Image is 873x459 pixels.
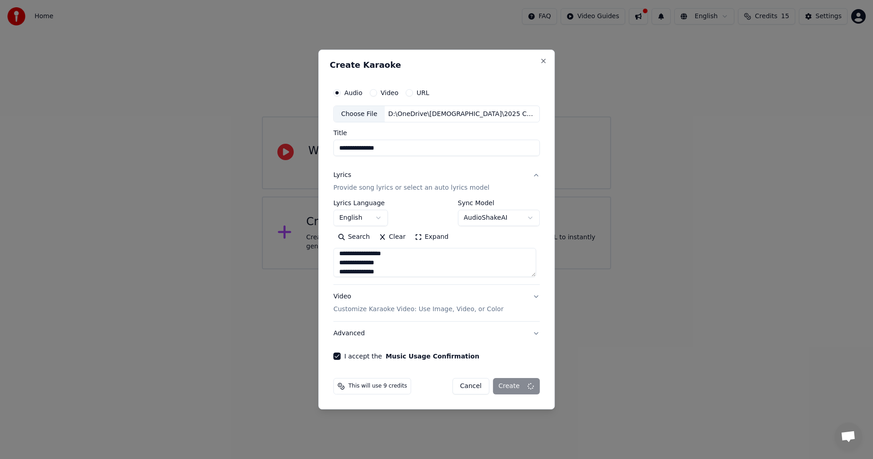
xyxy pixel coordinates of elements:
div: Lyrics [333,171,351,180]
label: I accept the [344,353,479,359]
button: Advanced [333,322,540,345]
span: This will use 9 credits [348,383,407,390]
p: Customize Karaoke Video: Use Image, Video, or Color [333,305,503,314]
button: Cancel [452,378,489,394]
p: Provide song lyrics or select an auto lyrics model [333,184,489,193]
button: I accept the [386,353,479,359]
label: Lyrics Language [333,200,388,207]
button: Search [333,230,374,245]
label: Title [333,130,540,136]
button: Clear [374,230,410,245]
div: LyricsProvide song lyrics or select an auto lyrics model [333,200,540,285]
button: Expand [410,230,453,245]
button: LyricsProvide song lyrics or select an auto lyrics model [333,164,540,200]
div: Video [333,293,503,314]
div: D:\OneDrive\[DEMOGRAPHIC_DATA]\2025 Christmas Cantata\Moana Pre-Final.mp3 [385,110,539,119]
label: Audio [344,90,362,96]
button: VideoCustomize Karaoke Video: Use Image, Video, or Color [333,285,540,322]
label: URL [416,90,429,96]
div: Choose File [334,106,385,122]
label: Sync Model [458,200,540,207]
label: Video [381,90,398,96]
h2: Create Karaoke [330,61,543,69]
